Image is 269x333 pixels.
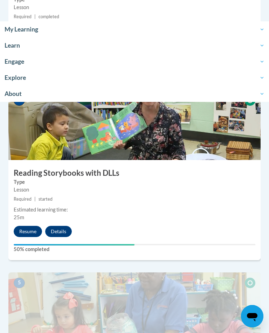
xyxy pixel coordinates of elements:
button: Details [45,226,72,237]
span: Engage [5,57,264,66]
span: Explore [5,74,264,82]
span: started [39,196,53,202]
div: Lesson [14,186,255,194]
span: Required [14,196,32,202]
div: Your progress [14,244,134,245]
span: About [5,90,264,98]
label: Type [14,178,255,186]
span: 5 [14,278,25,288]
span: completed [39,14,59,19]
img: Course Image [8,90,261,160]
span: Learn [5,41,264,50]
button: Resume [14,226,42,237]
span: My Learning [5,25,264,34]
label: 50% completed [14,245,255,253]
h3: Reading Storybooks with DLLs [8,168,261,179]
div: Lesson [14,4,255,11]
span: Required [14,14,32,19]
span: | [34,14,36,19]
div: Estimated learning time: [14,206,255,214]
iframe: Button to launch messaging window [241,305,263,327]
span: 25m [14,214,24,220]
span: | [34,196,36,202]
